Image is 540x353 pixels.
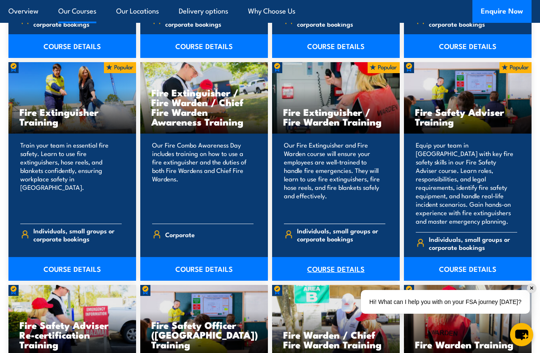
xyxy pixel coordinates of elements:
div: Hi! What can I help you with on your FSA journey [DATE]? [361,290,530,314]
span: Individuals, small groups or corporate bookings [33,227,122,243]
div: Domain: [DOMAIN_NAME] [22,22,93,29]
a: COURSE DETAILS [404,257,532,281]
button: chat-button [510,323,533,346]
span: Individuals, small groups or corporate bookings [33,12,122,28]
a: COURSE DETAILS [404,34,532,58]
span: Individuals, small groups or corporate bookings [297,12,386,28]
h3: Fire Warden Training [415,339,521,349]
a: COURSE DETAILS [140,34,268,58]
a: COURSE DETAILS [8,257,136,281]
a: COURSE DETAILS [8,34,136,58]
img: logo_orange.svg [14,14,20,20]
div: ✕ [527,284,536,293]
span: Individuals, small groups or corporate bookings [297,227,386,243]
img: tab_domain_overview_orange.svg [23,49,30,56]
h3: Fire Safety Officer ([GEOGRAPHIC_DATA]) Training [151,320,257,349]
span: Individuals, small groups or corporate bookings [429,12,518,28]
img: tab_keywords_by_traffic_grey.svg [84,49,91,56]
span: Corporate [165,228,195,241]
p: Train your team in essential fire safety. Learn to use fire extinguishers, hose reels, and blanke... [20,141,122,217]
h3: Fire Safety Adviser Training [415,107,521,126]
a: COURSE DETAILS [272,34,400,58]
h3: Fire Safety Adviser Re-certification Training [19,320,125,349]
p: Our Fire Combo Awareness Day includes training on how to use a fire extinguisher and the duties o... [152,141,254,217]
p: Our Fire Extinguisher and Fire Warden course will ensure your employees are well-trained to handl... [284,141,385,217]
a: COURSE DETAILS [140,257,268,281]
span: Individuals, small groups or corporate bookings [429,235,518,251]
div: v 4.0.25 [24,14,41,20]
div: Keywords by Traffic [93,50,142,55]
p: Equip your team in [GEOGRAPHIC_DATA] with key fire safety skills in our Fire Safety Adviser cours... [416,141,517,225]
img: website_grey.svg [14,22,20,29]
h3: Fire Extinguisher Training [19,107,125,126]
a: COURSE DETAILS [272,257,400,281]
h3: Fire Extinguisher / Fire Warden Training [283,107,389,126]
span: Individuals, small groups or corporate bookings [165,12,254,28]
div: Domain Overview [32,50,76,55]
h3: Fire Warden / Chief Fire Warden Training [283,330,389,349]
h3: Fire Extinguisher / Fire Warden / Chief Fire Warden Awareness Training [151,88,257,126]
